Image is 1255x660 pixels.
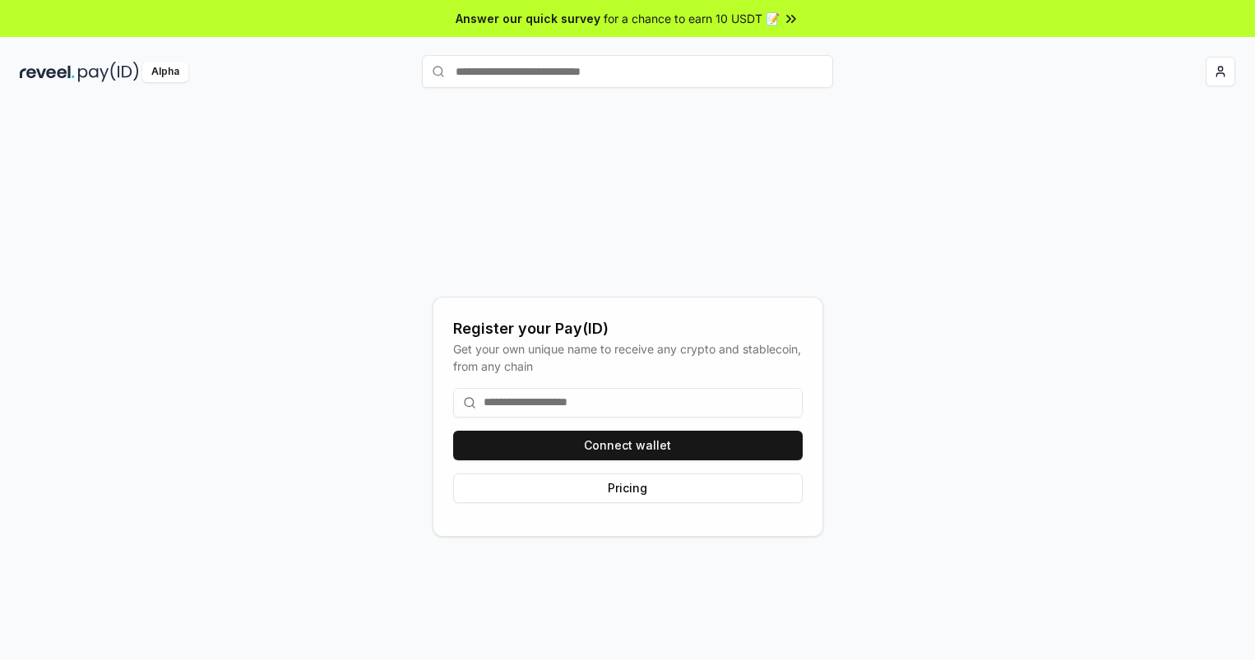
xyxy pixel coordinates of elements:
img: reveel_dark [20,62,75,82]
span: Answer our quick survey [456,10,600,27]
button: Connect wallet [453,431,803,460]
img: pay_id [78,62,139,82]
button: Pricing [453,473,803,503]
div: Alpha [142,62,188,82]
div: Get your own unique name to receive any crypto and stablecoin, from any chain [453,340,803,375]
span: for a chance to earn 10 USDT 📝 [604,10,780,27]
div: Register your Pay(ID) [453,317,803,340]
